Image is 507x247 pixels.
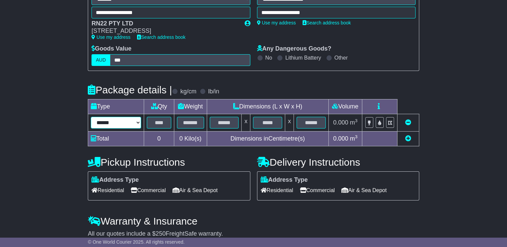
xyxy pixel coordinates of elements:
div: RN22 PTY LTD [91,20,238,27]
span: Commercial [300,185,335,195]
h4: Pickup Instructions [88,157,250,168]
span: 0.000 [333,135,348,142]
label: Goods Value [91,45,131,53]
td: Dimensions in Centimetre(s) [207,131,328,146]
label: Other [334,55,348,61]
label: kg/cm [180,88,196,95]
td: x [242,114,250,131]
h4: Package details | [88,84,172,95]
span: Air & Sea Depot [341,185,387,195]
label: No [265,55,272,61]
td: Volume [328,99,362,114]
span: m [350,119,358,126]
span: m [350,135,358,142]
span: 0 [179,135,183,142]
td: Weight [174,99,207,114]
span: 0.000 [333,119,348,126]
span: Residential [261,185,293,195]
td: Type [88,99,144,114]
td: 0 [144,131,174,146]
span: Air & Sea Depot [173,185,218,195]
span: Commercial [131,185,166,195]
a: Add new item [405,135,411,142]
a: Use my address [257,20,296,25]
label: AUD [91,54,110,66]
a: Remove this item [405,119,411,126]
div: [STREET_ADDRESS] [91,27,238,35]
a: Use my address [91,34,130,40]
a: Search address book [137,34,185,40]
label: Address Type [91,176,139,184]
span: © One World Courier 2025. All rights reserved. [88,239,185,245]
span: Residential [91,185,124,195]
td: Qty [144,99,174,114]
h4: Delivery Instructions [257,157,419,168]
sup: 3 [355,134,358,139]
div: All our quotes include a $ FreightSafe warranty. [88,230,419,238]
label: Address Type [261,176,308,184]
h4: Warranty & Insurance [88,216,419,227]
td: Kilo(s) [174,131,207,146]
span: 250 [155,230,166,237]
label: Lithium Battery [285,55,321,61]
td: x [285,114,294,131]
td: Total [88,131,144,146]
td: Dimensions (L x W x H) [207,99,328,114]
sup: 3 [355,118,358,123]
a: Search address book [303,20,351,25]
label: Any Dangerous Goods? [257,45,331,53]
label: lb/in [208,88,219,95]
